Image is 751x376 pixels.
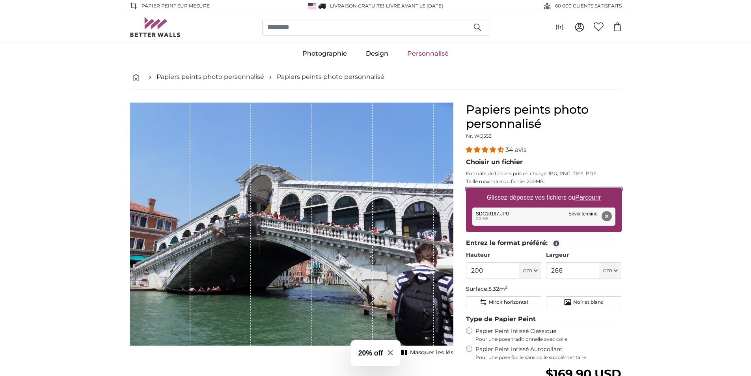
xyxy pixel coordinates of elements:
label: Papier Peint Intissé Classique [475,327,622,342]
span: Pour une pose traditionnelle avec colle [475,336,622,342]
span: Papier peint sur mesure [142,2,210,9]
button: Miroir horizontal [466,296,541,308]
span: 34 avis [505,146,527,153]
a: Design [356,43,398,64]
img: Betterwalls [130,17,181,37]
p: Surface: [466,285,622,293]
label: Papier Peint Intissé Autocollant [475,346,622,361]
button: (fr) [549,20,570,34]
h1: Papiers peints photo personnalisé [466,103,622,131]
button: Noir et blanc [546,296,621,308]
span: Noir et blanc [573,299,604,305]
u: Parcourir [575,194,601,201]
span: Nr. WQ553 [466,133,492,139]
a: Personnalisé [398,43,458,64]
span: 4.32 stars [466,146,505,153]
span: 60 000 CLIENTS SATISFAITS [555,2,622,9]
button: cm [600,262,621,279]
span: cm [603,267,612,275]
span: Masquer les lés [410,349,453,357]
p: Formats de fichiers pris en charge JPG, PNG, TIFF, PDF. [466,170,622,177]
legend: Type de Papier Peint [466,314,622,324]
legend: Entrez le format préféré: [466,238,622,248]
button: Masquer les lés [399,347,453,358]
label: Hauteur [466,251,541,259]
a: Photographie [293,43,356,64]
label: Largeur [546,251,621,259]
span: 5.32m² [488,285,507,292]
span: Livraison GRATUITE! [330,3,384,9]
span: - [384,3,443,9]
span: Miroir horizontal [489,299,528,305]
span: Livré avant le [DATE] [386,3,443,9]
button: cm [520,262,541,279]
nav: breadcrumbs [130,64,622,90]
legend: Choisir un fichier [466,157,622,167]
span: cm [523,267,532,275]
label: Glissez-déposez vos fichiers ou [483,190,604,206]
a: Papiers peints photo personnalisé [157,72,264,82]
span: Pour une pose facile sans colle supplémentaire [475,354,622,361]
a: Papiers peints photo personnalisé [277,72,384,82]
div: 1 of 1 [130,103,453,358]
img: États-Unis [308,3,316,9]
p: Taille maximale du fichier 200MB. [466,178,622,185]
